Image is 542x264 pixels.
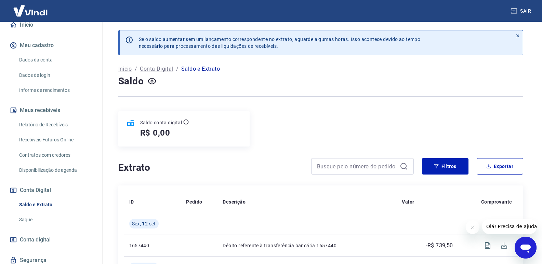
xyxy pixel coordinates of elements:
p: -R$ 739,50 [426,241,453,250]
a: Dados da conta [16,53,94,67]
p: Pedido [186,198,202,205]
iframe: Botão para abrir a janela de mensagens [515,237,537,259]
input: Busque pelo número do pedido [317,161,397,171]
span: Visualizar [479,237,496,254]
a: Saque [16,213,94,227]
button: Meu cadastro [8,38,94,53]
h5: R$ 0,00 [140,127,171,138]
span: Sex, 12 set [132,220,156,227]
a: Relatório de Recebíveis [16,118,94,132]
h4: Saldo [118,74,144,88]
button: Meus recebíveis [8,103,94,118]
a: Informe de rendimentos [16,83,94,97]
p: / [176,65,179,73]
h4: Extrato [118,161,303,175]
p: Débito referente à transferência bancária 1657440 [223,242,391,249]
a: Dados de login [16,68,94,82]
p: Descrição [223,198,246,205]
iframe: Mensagem da empresa [482,219,537,234]
a: Contratos com credores [16,148,94,162]
a: Saldo e Extrato [16,198,94,212]
a: Conta digital [8,232,94,247]
button: Exportar [477,158,523,175]
p: / [135,65,137,73]
p: Saldo conta digital [140,119,182,126]
p: Se o saldo aumentar sem um lançamento correspondente no extrato, aguarde algumas horas. Isso acon... [139,36,421,50]
span: Download [496,237,512,254]
button: Filtros [422,158,468,175]
p: 1657440 [129,242,175,249]
p: ID [129,198,134,205]
iframe: Fechar mensagem [466,220,479,234]
span: Conta digital [20,235,51,245]
a: Recebíveis Futuros Online [16,133,94,147]
p: Saldo e Extrato [181,65,220,73]
img: Vindi [8,0,53,21]
a: Início [8,17,94,32]
button: Sair [509,5,534,17]
a: Início [118,65,132,73]
a: Conta Digital [140,65,173,73]
p: Valor [402,198,414,205]
p: Comprovante [481,198,512,205]
a: Disponibilização de agenda [16,163,94,177]
button: Conta Digital [8,183,94,198]
span: Olá! Precisa de ajuda? [4,5,57,10]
